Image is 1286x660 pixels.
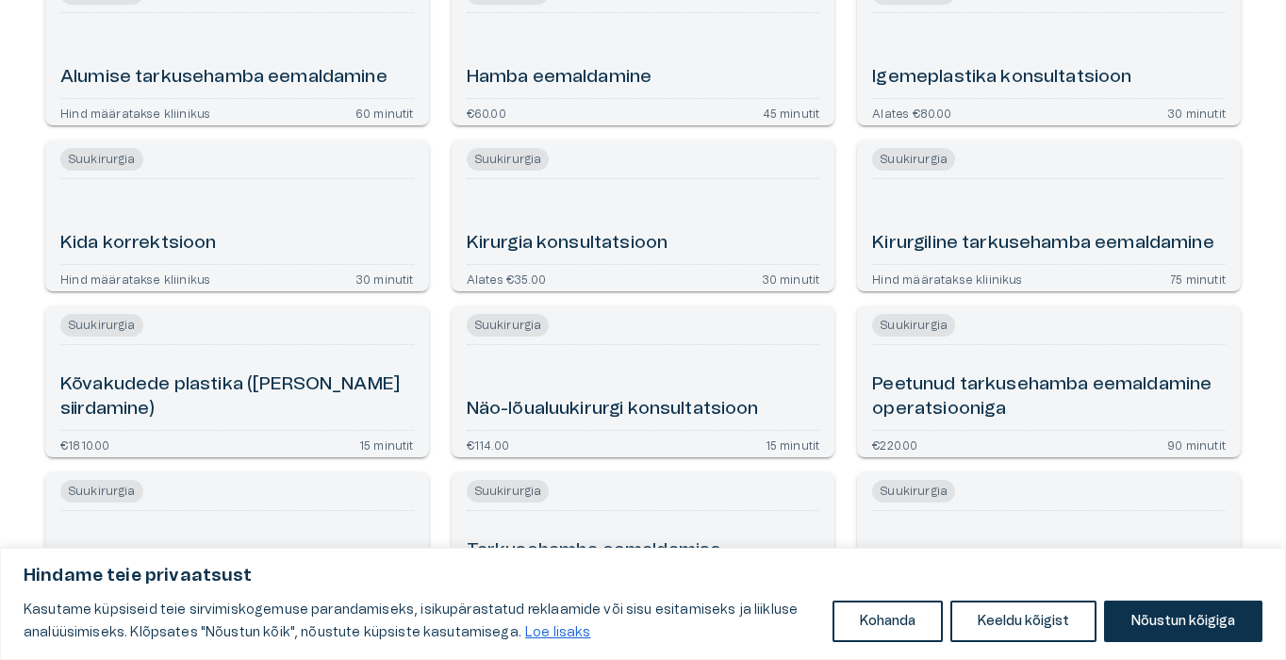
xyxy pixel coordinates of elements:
p: 30 minutit [762,272,820,284]
p: 90 minutit [1167,438,1226,450]
p: Kasutame küpsiseid teie sirvimiskogemuse parandamiseks, isikupärastatud reklaamide või sisu esita... [24,599,818,644]
p: Alates €35.00 [467,272,546,284]
span: Suukirurgia [60,314,143,337]
p: 75 minutit [1170,272,1226,284]
p: Hind määratakse kliinikus [60,272,210,284]
span: Suukirurgia [467,148,550,171]
h6: Peetunud tarkusehamba eemaldamine operatsiooniga [872,372,1226,422]
a: Open service booking details [452,140,835,291]
p: 60 minutit [355,107,414,118]
p: Hind määratakse kliinikus [872,272,1022,284]
span: Suukirurgia [60,148,143,171]
button: Kohanda [833,601,943,642]
p: Alates €80.00 [872,107,951,118]
p: 15 minutit [359,438,414,450]
button: Keeldu kõigist [950,601,1096,642]
h6: Kida korrektsioon [60,231,217,256]
span: Suukirurgia [872,148,955,171]
a: Loe lisaks [524,625,592,640]
a: Open service booking details [45,140,429,291]
p: Hindame teie privaatsust [24,565,1262,587]
p: €60.00 [467,107,506,118]
h6: Näo-lõualuukirurgi konsultatsioon [467,397,759,422]
a: Open service booking details [857,306,1241,457]
span: Help [96,15,124,30]
h6: Kirurgia konsultatsioon [467,231,668,256]
h6: Hamba eemaldamine [467,65,652,91]
p: 30 minutit [355,272,414,284]
a: Open service booking details [45,306,429,457]
span: Suukirurgia [872,480,955,503]
span: Suukirurgia [872,314,955,337]
a: Open service booking details [452,306,835,457]
h6: Kõvakudede plastika ([PERSON_NAME] siirdamine) [60,372,414,422]
p: Hind määratakse kliinikus [60,107,210,118]
button: Nõustun kõigiga [1104,601,1262,642]
a: Open service booking details [45,472,429,623]
span: Suukirurgia [60,480,143,503]
h6: Alumise tarkusehamba eemaldamine [60,65,387,91]
p: €114.00 [467,438,509,450]
a: Open service booking details [452,472,835,623]
p: 15 minutit [766,438,820,450]
p: 45 minutit [763,107,820,118]
p: €1810.00 [60,438,109,450]
p: 30 minutit [1167,107,1226,118]
span: Suukirurgia [467,314,550,337]
h6: Igemeplastika konsultatsioon [872,65,1131,91]
span: Suukirurgia [467,480,550,503]
h6: Tarkusehamba eemaldamise konsultatsioon [467,538,820,588]
p: €220.00 [872,438,917,450]
h6: Kirurgiline tarkusehamba eemaldamine [872,231,1213,256]
a: Open service booking details [857,472,1241,623]
a: Open service booking details [857,140,1241,291]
